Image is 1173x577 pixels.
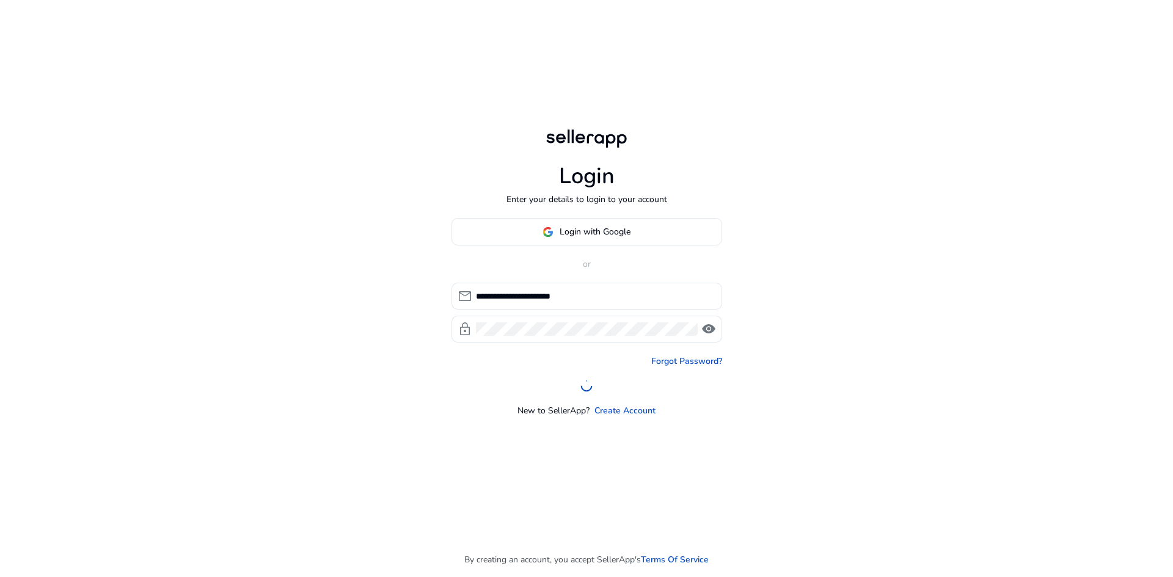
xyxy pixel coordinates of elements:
a: Terms Of Service [641,553,709,566]
p: or [451,258,722,270]
h1: Login [559,163,615,189]
span: visibility [701,322,716,336]
span: lock [458,322,472,336]
img: google-logo.svg [543,227,554,238]
span: mail [458,289,472,303]
span: Login with Google [560,225,630,238]
p: Enter your details to login to your account [506,193,667,206]
a: Forgot Password? [651,355,722,368]
p: New to SellerApp? [517,404,590,417]
a: Create Account [594,404,656,417]
button: Login with Google [451,218,722,245]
